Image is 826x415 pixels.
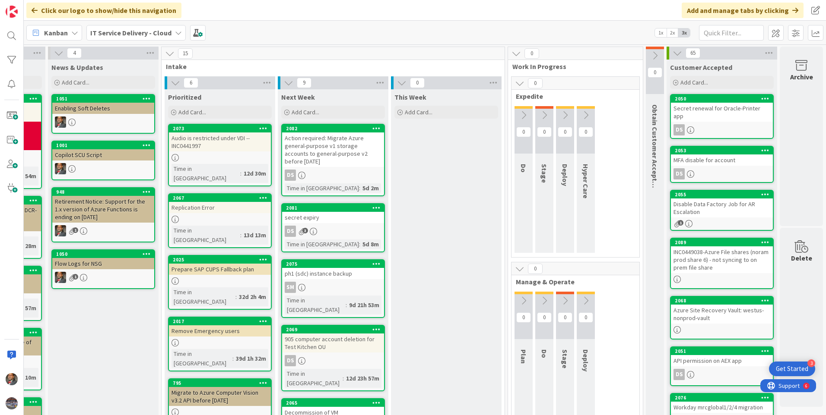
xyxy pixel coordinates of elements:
[675,239,773,245] div: 2089
[52,163,154,174] div: DP
[581,164,590,198] span: Hyper Care
[285,296,346,314] div: Time in [GEOGRAPHIC_DATA]
[282,212,384,223] div: secret expiry
[791,253,812,263] div: Delete
[516,92,629,101] span: Expedite
[55,272,66,283] img: DP
[561,164,569,186] span: Deploy
[172,226,240,245] div: Time in [GEOGRAPHIC_DATA]
[285,282,296,293] div: SM
[537,312,552,323] span: 0
[282,125,384,132] div: 2082
[169,264,271,275] div: Prepare SAP CUPS Fallback plan
[282,333,384,352] div: 905 computer account deletion for Test Kitchen OU
[516,127,531,137] span: 0
[232,354,234,363] span: :
[675,395,773,401] div: 2076
[671,347,773,366] div: 2051API permission on AEX app
[285,183,359,193] div: Time in [GEOGRAPHIC_DATA]
[18,1,39,12] span: Support
[678,28,690,37] span: 3x
[675,96,773,102] div: 2050
[519,349,528,364] span: Plan
[51,63,103,72] span: News & Updates
[346,300,347,310] span: :
[671,355,773,366] div: API permission on AEX app
[540,349,549,358] span: Do
[240,230,241,240] span: :
[671,394,773,402] div: 2076
[671,168,773,179] div: DS
[173,257,271,263] div: 2025
[671,147,773,166] div: 2053MFA disable for account
[671,95,773,103] div: 2050
[671,369,773,380] div: DS
[178,108,206,116] span: Add Card...
[173,380,271,386] div: 795
[405,108,432,116] span: Add Card...
[302,228,308,233] span: 3
[169,318,271,325] div: 2017
[540,164,549,183] span: Stage
[524,48,539,59] span: 0
[360,239,381,249] div: 5d 8m
[769,362,815,376] div: Open Get Started checklist, remaining modules: 3
[516,277,629,286] span: Manage & Operate
[73,227,78,233] span: 1
[73,274,78,280] span: 1
[172,349,232,368] div: Time in [GEOGRAPHIC_DATA]
[359,183,360,193] span: :
[537,127,552,137] span: 0
[776,365,808,373] div: Get Started
[235,292,237,302] span: :
[178,48,193,59] span: 15
[578,312,593,323] span: 0
[56,251,154,257] div: 1050
[52,149,154,160] div: Copilot SCU Script
[169,318,271,336] div: 2017Remove Emergency users
[6,373,18,385] img: DP
[343,374,344,383] span: :
[52,95,154,114] div: 1051Enabling Soft Deletes
[56,189,154,195] div: 948
[671,305,773,324] div: Azure Site Recovery Vault: westus-nonprod-vault
[52,188,154,223] div: 948Retirement Notice: Support for the 1.x version of Azure Functions is ending on [DATE]
[667,28,678,37] span: 2x
[52,250,154,269] div: 1050Flow Logs for NSG
[674,124,685,135] div: DS
[282,326,384,333] div: 2069
[52,141,154,149] div: 1001
[561,349,569,368] span: Stage
[172,287,235,306] div: Time in [GEOGRAPHIC_DATA]
[286,126,384,132] div: 2082
[52,258,154,269] div: Flow Logs for NSG
[52,95,154,103] div: 1051
[651,104,659,196] span: Obtain Customer Acceptance
[55,163,66,174] img: DP
[282,226,384,237] div: DS
[519,164,528,173] span: Do
[675,348,773,354] div: 2051
[169,379,271,387] div: 795
[282,282,384,293] div: SM
[292,108,319,116] span: Add Card...
[282,204,384,212] div: 2081
[558,312,572,323] span: 0
[52,188,154,196] div: 948
[241,230,268,240] div: 13d 13m
[6,6,18,18] img: Visit kanbanzone.com
[55,225,66,236] img: DP
[675,148,773,154] div: 2053
[675,298,773,304] div: 2068
[671,402,773,413] div: Workday mrcglobal1/2/4 migration
[512,62,632,71] span: Work In Progress
[282,132,384,167] div: Action required: Migrate Azure general-purpose v1 storage accounts to general-purpose v2 before [...
[169,194,271,202] div: 2067
[286,261,384,267] div: 2075
[169,194,271,213] div: 2067Replication Error
[67,48,82,58] span: 4
[169,125,271,151] div: 2073Audio is restricted under VDI --INC0441997
[671,347,773,355] div: 2051
[90,28,172,37] b: IT Service Delivery - Cloud
[282,399,384,407] div: 2065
